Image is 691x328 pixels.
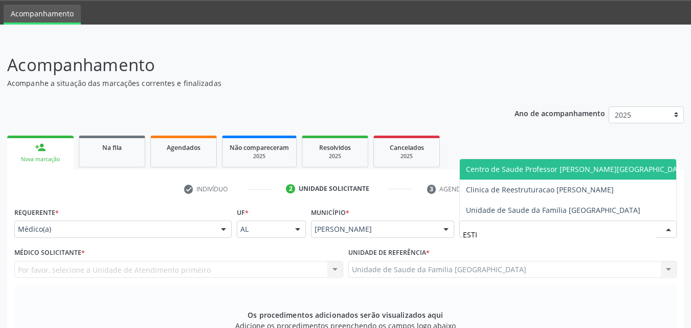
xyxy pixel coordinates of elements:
div: 2025 [230,152,289,160]
span: Os procedimentos adicionados serão visualizados aqui [248,310,443,320]
div: person_add [35,142,46,153]
p: Acompanhamento [7,52,481,78]
div: 2 [286,184,295,193]
input: Unidade de atendimento [463,224,656,245]
a: Acompanhamento [4,5,81,25]
span: Cancelados [390,143,424,152]
span: Não compareceram [230,143,289,152]
p: Ano de acompanhamento [515,106,605,119]
label: Requerente [14,205,59,221]
span: Agendados [167,143,200,152]
span: Na fila [102,143,122,152]
span: Resolvidos [319,143,351,152]
span: AL [240,224,285,234]
p: Acompanhe a situação das marcações correntes e finalizadas [7,78,481,89]
span: Unidade de Saude da Familia [GEOGRAPHIC_DATA] [466,205,640,215]
label: UF [237,205,249,221]
label: Unidade de referência [348,245,430,261]
span: Médico(a) [18,224,211,234]
div: Unidade solicitante [299,184,369,193]
span: [PERSON_NAME] [315,224,433,234]
span: Centro de Saude Professor [PERSON_NAME][GEOGRAPHIC_DATA] [466,164,688,174]
div: Nova marcação [14,156,66,163]
label: Município [311,205,349,221]
div: 2025 [309,152,361,160]
span: Clinica de Reestruturacao [PERSON_NAME] [466,185,614,194]
label: Médico Solicitante [14,245,85,261]
div: 2025 [381,152,432,160]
